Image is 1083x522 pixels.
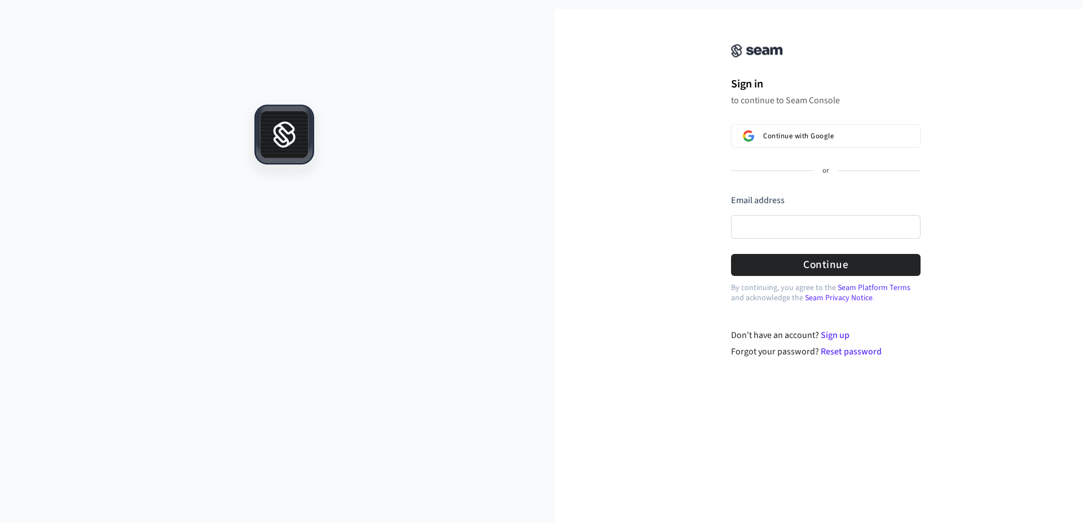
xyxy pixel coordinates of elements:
[731,44,783,58] img: Seam Console
[731,194,785,207] label: Email address
[731,254,921,276] button: Continue
[731,283,921,303] p: By continuing, you agree to the and acknowledge the .
[731,124,921,148] button: Sign in with GoogleContinue with Google
[731,95,921,106] p: to continue to Seam Console
[822,166,829,176] p: or
[821,345,882,358] a: Reset password
[743,130,754,142] img: Sign in with Google
[763,131,834,141] span: Continue with Google
[838,282,910,293] a: Seam Platform Terms
[731,76,921,93] h1: Sign in
[731,345,921,358] div: Forgot your password?
[805,292,873,304] a: Seam Privacy Notice
[731,328,921,342] div: Don't have an account?
[821,329,849,341] a: Sign up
